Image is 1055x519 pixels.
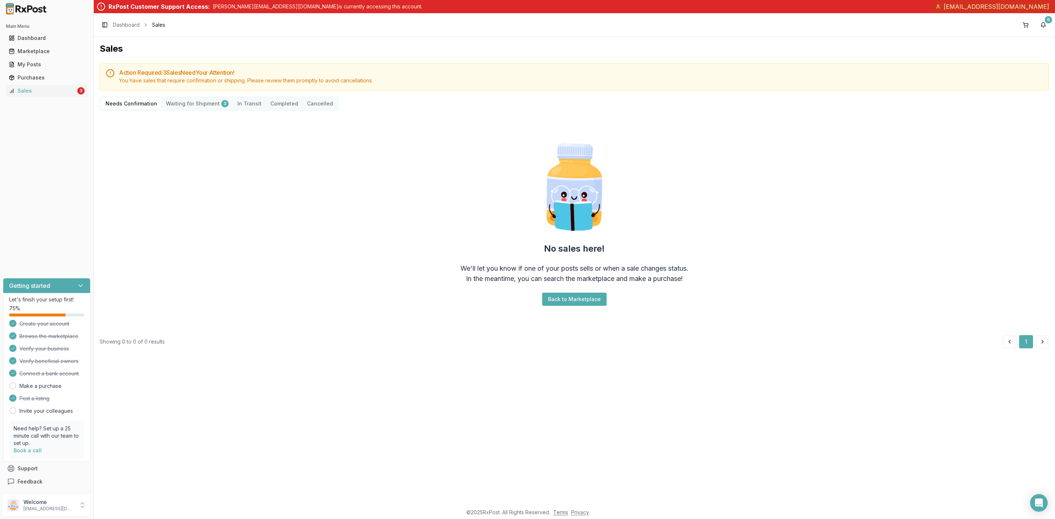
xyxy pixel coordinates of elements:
button: Completed [266,98,303,110]
button: Dashboard [3,32,90,44]
div: 3 [77,87,85,94]
span: Verify your business [19,345,69,352]
div: 6 [1045,16,1052,23]
p: Welcome [23,498,74,506]
a: Invite your colleagues [19,407,73,415]
h2: No sales here! [544,243,605,255]
button: In Transit [233,98,266,110]
div: Dashboard [9,34,85,42]
span: Browse the marketplace [19,333,78,340]
span: Create your account [19,320,69,327]
p: [EMAIL_ADDRESS][DOMAIN_NAME] [23,506,74,512]
button: 6 [1037,19,1049,31]
div: In the meantime, you can search the marketplace and make a purchase! [466,274,683,284]
div: My Posts [9,61,85,68]
p: Let's finish your setup first! [9,296,84,303]
div: Marketplace [9,48,85,55]
a: Sales3 [6,84,88,97]
h5: Action Required: 3 Sale s Need Your Attention! [119,70,1043,75]
span: Connect a bank account [19,370,79,377]
p: [PERSON_NAME][EMAIL_ADDRESS][DOMAIN_NAME] is currently accessing this account. [213,3,422,10]
span: 75 % [9,305,20,312]
a: Purchases [6,71,88,84]
button: Back to Marketplace [542,293,607,306]
a: Marketplace [6,45,88,58]
img: User avatar [7,499,19,511]
h2: Main Menu [6,23,88,29]
button: Cancelled [303,98,337,110]
img: Smart Pill Bottle [527,140,621,234]
div: 3 [221,100,229,107]
div: You have sales that require confirmation or shipping. Please review them promptly to avoid cancel... [119,77,1043,84]
div: RxPost Customer Support Access: [108,2,210,11]
div: Open Intercom Messenger [1030,494,1048,512]
div: Purchases [9,74,85,81]
a: Terms [553,509,568,515]
a: Make a purchase [19,382,62,390]
span: Verify beneficial owners [19,357,78,365]
div: Showing 0 to 0 of 0 results [100,338,165,345]
button: Sales3 [3,85,90,97]
a: Dashboard [6,31,88,45]
h3: Getting started [9,281,50,290]
span: Post a listing [19,395,49,402]
span: [EMAIL_ADDRESS][DOMAIN_NAME] [944,2,1049,11]
button: Needs Confirmation [101,98,162,110]
span: Feedback [18,478,42,485]
nav: breadcrumb [113,21,165,29]
img: RxPost Logo [3,3,50,15]
button: Marketplace [3,45,90,57]
a: Dashboard [113,21,140,29]
div: Sales [9,87,76,94]
button: Waiting for Shipment [162,98,233,110]
a: Privacy [571,509,589,515]
button: 1 [1019,335,1033,348]
button: Support [3,462,90,475]
a: Book a call [14,447,42,453]
a: My Posts [6,58,88,71]
span: Sales [152,21,165,29]
h1: Sales [100,43,1049,55]
div: We'll let you know if one of your posts sells or when a sale changes status. [460,263,688,274]
button: Purchases [3,72,90,84]
button: My Posts [3,59,90,70]
p: Need help? Set up a 25 minute call with our team to set up. [14,425,80,447]
button: Feedback [3,475,90,488]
